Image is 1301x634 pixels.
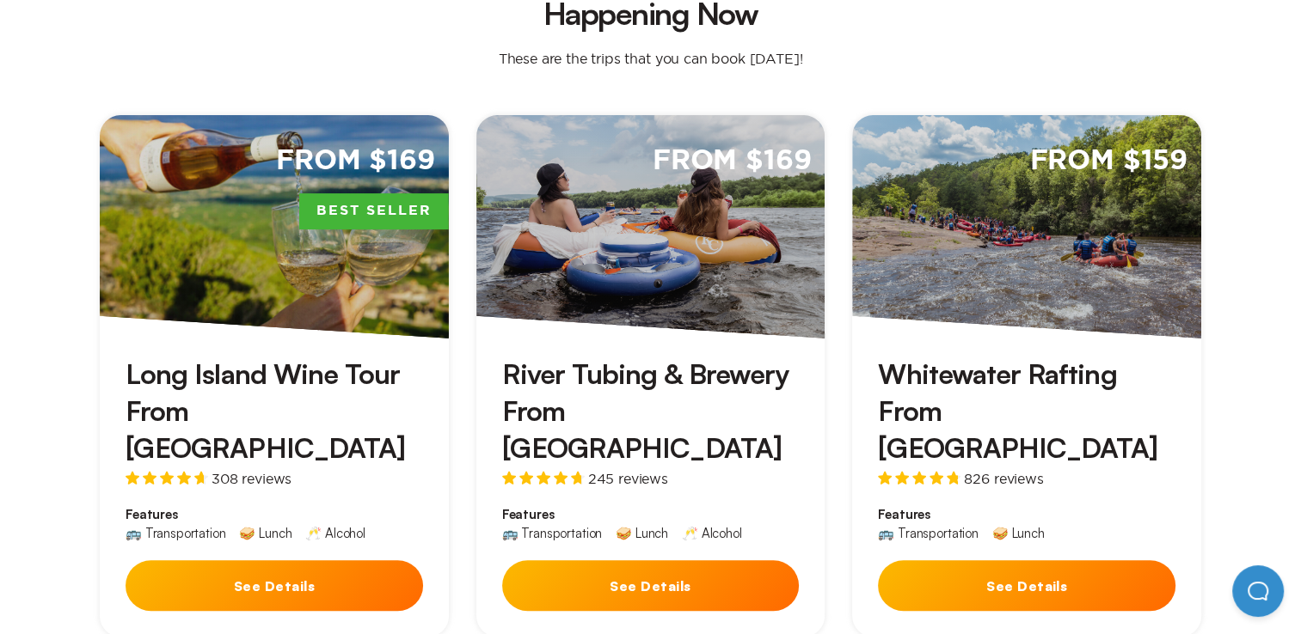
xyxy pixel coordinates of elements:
[1232,565,1284,617] iframe: Help Scout Beacon - Open
[878,527,978,540] div: 🚌 Transportation
[502,527,602,540] div: 🚌 Transportation
[878,356,1175,467] h3: Whitewater Rafting From [GEOGRAPHIC_DATA]
[502,506,800,523] span: Features
[682,527,742,540] div: 🥂 Alcohol
[276,143,435,180] span: From $169
[1029,143,1187,180] span: From $159
[305,527,365,540] div: 🥂 Alcohol
[878,560,1175,611] button: See Details
[878,506,1175,523] span: Features
[212,472,291,485] span: 308 reviews
[126,527,225,540] div: 🚌 Transportation
[502,560,800,611] button: See Details
[992,527,1045,540] div: 🥪 Lunch
[126,506,423,523] span: Features
[482,50,820,67] p: These are the trips that you can book [DATE]!
[653,143,812,180] span: From $169
[126,356,423,467] h3: Long Island Wine Tour From [GEOGRAPHIC_DATA]
[239,527,291,540] div: 🥪 Lunch
[616,527,668,540] div: 🥪 Lunch
[299,193,449,229] span: Best Seller
[126,560,423,611] button: See Details
[588,472,668,485] span: 245 reviews
[502,356,800,467] h3: River Tubing & Brewery From [GEOGRAPHIC_DATA]
[964,472,1043,485] span: 826 reviews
